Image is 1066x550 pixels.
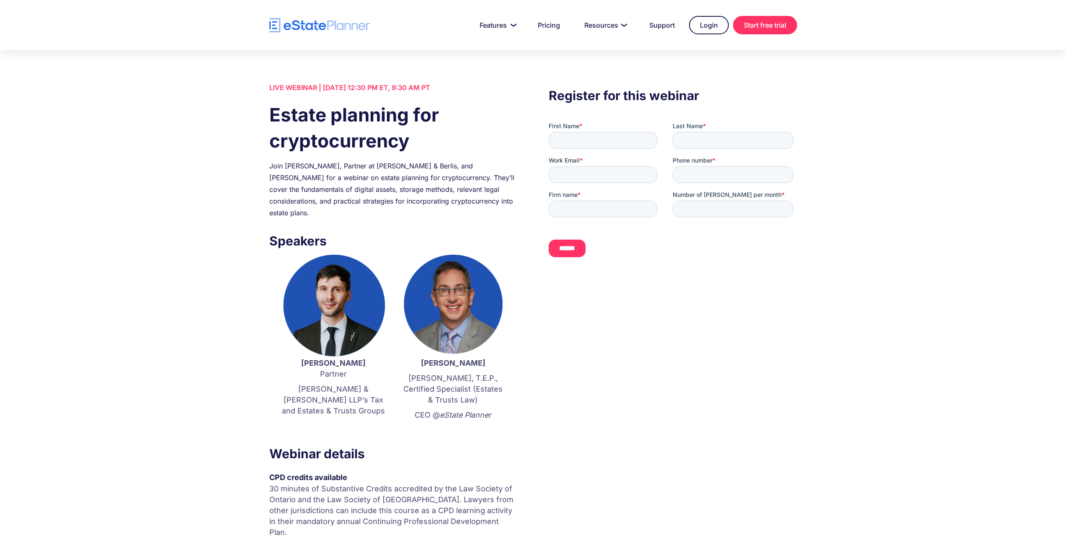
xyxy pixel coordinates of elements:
p: ‍ [402,425,505,436]
h3: Webinar details [269,444,517,463]
a: Resources [574,17,635,34]
div: LIVE WEBINAR | [DATE] 12:30 PM ET, 9:30 AM PT [269,82,517,93]
iframe: Form 0 [549,122,797,264]
p: Partner [282,358,385,380]
a: home [269,18,370,33]
em: eState Planner [440,411,491,419]
a: Login [689,16,729,34]
p: [PERSON_NAME], T.E.P., Certified Specialist (Estates & Trusts Law) [402,373,505,405]
p: CEO @ [402,410,505,421]
a: Features [470,17,524,34]
a: Start free trial [733,16,797,34]
h3: Register for this webinar [549,86,797,105]
h1: Estate planning for cryptocurrency [269,102,517,154]
a: Support [639,17,685,34]
strong: [PERSON_NAME] [301,359,366,367]
p: 30 minutes of Substantive Credits accredited by the Law Society of Ontario and the Law Society of... [269,483,517,538]
a: Pricing [528,17,570,34]
h3: Speakers [269,231,517,250]
strong: CPD credits available [269,473,347,482]
strong: [PERSON_NAME] [421,359,485,367]
p: [PERSON_NAME] & [PERSON_NAME] LLP’s Tax and Estates & Trusts Groups [282,384,385,416]
div: Join [PERSON_NAME], Partner at [PERSON_NAME] & Berlis, and [PERSON_NAME] for a webinar on estate ... [269,160,517,219]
